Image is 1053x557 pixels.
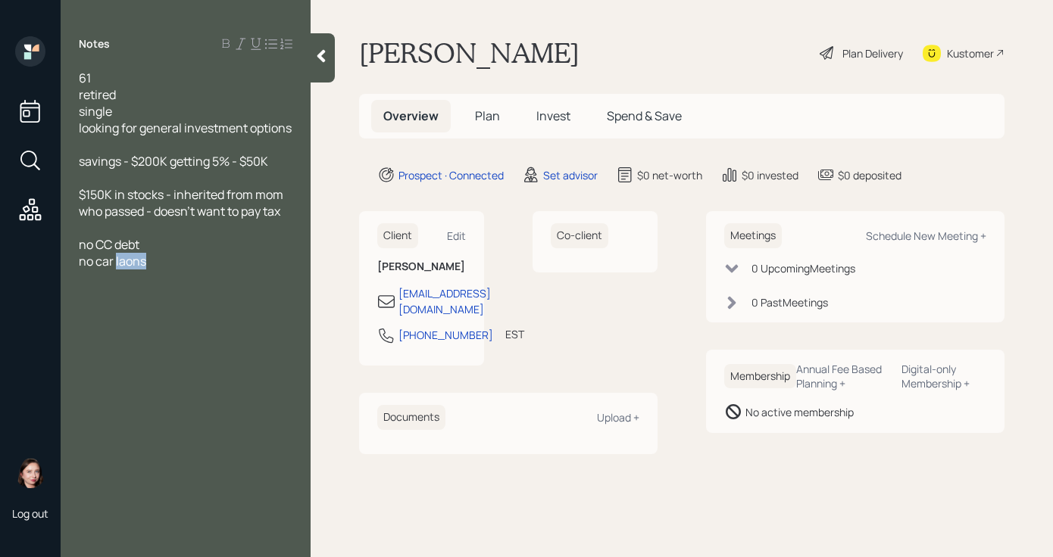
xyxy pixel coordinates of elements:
div: [PHONE_NUMBER] [398,327,493,343]
div: Set advisor [543,167,598,183]
span: no car laons [79,253,146,269]
div: Edit [447,229,466,243]
h6: Client [377,223,418,248]
h6: Membership [724,364,796,389]
label: Notes [79,36,110,51]
h1: [PERSON_NAME] [359,36,580,70]
h6: [PERSON_NAME] [377,260,466,273]
span: single [79,103,112,120]
div: $0 invested [742,167,798,183]
span: Invest [536,107,570,124]
div: 0 Upcoming Meeting s [751,260,855,276]
span: savings - $200K getting 5% - $50K [79,153,268,170]
div: [EMAIL_ADDRESS][DOMAIN_NAME] [398,285,491,317]
span: Spend & Save [607,107,682,124]
h6: Meetings [724,223,782,248]
div: Digital-only Membership + [901,362,986,391]
div: Log out [12,506,48,521]
div: No active membership [745,404,854,420]
span: no CC debt [79,236,139,253]
img: aleksandra-headshot.png [15,458,45,488]
div: Prospect · Connected [398,167,504,183]
div: $0 deposited [838,167,901,183]
h6: Co-client [551,223,608,248]
span: Overview [383,107,439,124]
div: Plan Delivery [842,45,903,61]
span: 61 [79,70,91,86]
div: Schedule New Meeting + [866,229,986,243]
span: retired [79,86,116,103]
span: looking for general investment options [79,120,292,136]
span: Plan [475,107,500,124]
div: Annual Fee Based Planning + [796,362,889,391]
h6: Documents [377,405,445,430]
div: 0 Past Meeting s [751,294,828,310]
div: Upload + [597,410,639,425]
div: EST [505,326,524,342]
div: Kustomer [947,45,994,61]
span: $150K in stocks - inherited from mom who passed - doesn't want to pay tax [79,186,286,219]
div: $0 net-worth [637,167,702,183]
